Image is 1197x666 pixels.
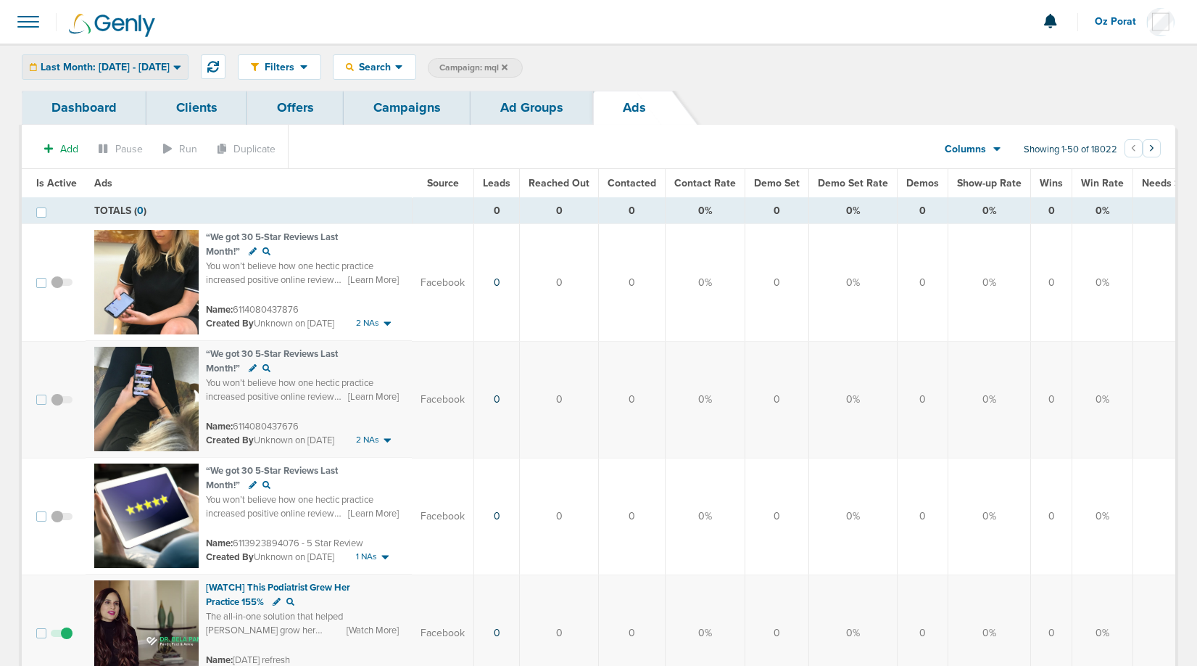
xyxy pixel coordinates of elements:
a: Ads [593,91,676,125]
span: Created By [206,318,254,329]
span: Source [427,177,459,189]
td: 0% [666,224,745,342]
td: 0 [599,224,666,342]
td: 0% [809,458,898,575]
td: 0% [666,458,745,575]
td: 0 [1031,458,1072,575]
small: Unknown on [DATE] [206,434,334,447]
td: 0% [809,341,898,458]
span: Contacted [608,177,656,189]
a: 0 [494,393,500,406]
span: Search [354,61,395,73]
span: Show-up Rate [957,177,1022,189]
td: Facebook [412,341,474,458]
a: Clients [146,91,247,125]
td: 0 [898,198,948,224]
span: The all-in-one solution that helped [PERSON_NAME] grow her Chicago [MEDICAL_DATA] practice from t... [206,611,384,665]
span: “We got 30 5-Star Reviews Last Month!” [206,465,338,491]
td: 0 [520,198,599,224]
small: [DATE] refresh [206,654,290,666]
span: Leads [483,177,510,189]
span: 2 NAs [356,434,379,446]
span: Reached Out [529,177,589,189]
span: “We got 30 5-Star Reviews Last Month!” [206,348,338,374]
span: Contact Rate [674,177,736,189]
td: 0% [948,458,1031,575]
td: 0 [745,458,809,575]
ul: Pagination [1124,141,1161,159]
span: Showing 1-50 of 18022 [1024,144,1117,156]
td: 0 [898,458,948,575]
td: 0% [1072,224,1133,342]
span: Is Active [36,177,77,189]
span: Ads [94,177,112,189]
span: 1 NAs [356,551,377,563]
span: “We got 30 5-Star Reviews Last Month!” [206,231,338,258]
td: 0% [948,224,1031,342]
img: Ad image [94,230,199,334]
td: 0% [666,198,745,224]
a: Offers [247,91,344,125]
button: Add [36,139,86,160]
a: Dashboard [22,91,146,125]
img: Ad image [94,347,199,451]
td: 0% [1072,198,1133,224]
td: 0 [474,198,520,224]
a: 0 [494,627,500,639]
img: Genly [69,14,155,37]
td: 0% [809,198,898,224]
td: 0 [898,341,948,458]
td: 0 [1031,198,1072,224]
td: 0 [745,224,809,342]
span: Name: [206,304,233,316]
td: 0% [948,198,1031,224]
span: [Learn More] [348,274,399,287]
td: Facebook [412,458,474,575]
td: 0 [599,198,666,224]
td: 0 [898,224,948,342]
a: Campaigns [344,91,471,125]
a: 0 [494,276,500,289]
span: Last Month: [DATE] - [DATE] [41,62,170,73]
td: 0% [948,341,1031,458]
span: Wins [1040,177,1063,189]
a: Ad Groups [471,91,593,125]
td: 0 [745,341,809,458]
span: 0 [137,205,144,217]
span: Filters [259,61,300,73]
span: You won’t believe how one hectic practice increased positive online reviews by 400% in less than ... [206,377,373,417]
span: Add [60,143,78,155]
span: Name: [206,654,233,666]
span: [Learn More] [348,507,399,520]
span: [Learn More] [348,390,399,403]
td: 0 [520,341,599,458]
td: 0 [1031,224,1072,342]
td: Facebook [412,224,474,342]
img: Ad image [94,464,199,568]
a: 0 [494,510,500,522]
button: Go to next page [1143,139,1161,157]
small: Unknown on [DATE] [206,317,334,330]
td: 0 [745,198,809,224]
td: 0% [809,224,898,342]
span: Name: [206,421,233,432]
span: 2 NAs [356,317,379,329]
small: Unknown on [DATE] [206,551,334,564]
span: You won’t believe how one hectic practice increased positive online reviews by 400% in less than ... [206,260,373,300]
td: TOTALS ( ) [86,198,412,224]
small: 6113923894076 - 5 Star Review [206,538,363,549]
td: 0 [599,458,666,575]
span: [Watch More] [347,624,399,637]
span: Campaign: mql [439,62,508,74]
span: Name: [206,538,233,549]
small: 6114080437876 [206,304,299,316]
span: [WATCH] This Podiatrist Grew Her Practice 155% [206,582,350,608]
td: 0% [1072,458,1133,575]
td: 0 [520,458,599,575]
td: 0% [666,341,745,458]
span: You won’t believe how one hectic practice increased positive online reviews by 400% in less than ... [206,494,373,534]
span: Columns [945,142,986,157]
td: 0% [1072,341,1133,458]
span: Demos [906,177,939,189]
span: Created By [206,435,254,446]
